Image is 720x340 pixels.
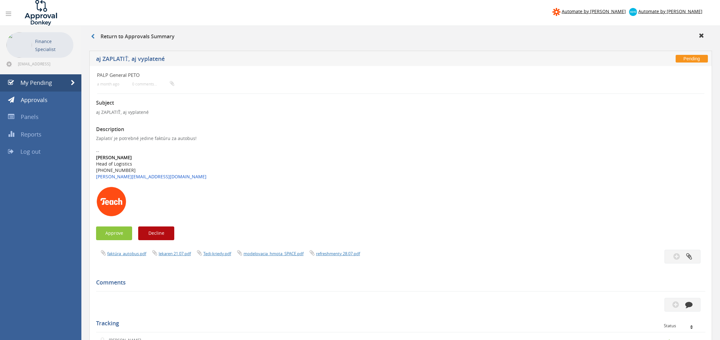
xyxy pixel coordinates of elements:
span: [EMAIL_ADDRESS][DOMAIN_NAME] [18,61,72,66]
h3: Return to Approvals Summary [91,34,175,40]
h5: Tracking [96,320,701,327]
a: faktúra_autobus.pdf [107,251,146,256]
span: Log out [20,148,41,155]
span: Pending [676,55,708,63]
a: Tedi-kriedy.pdf [203,251,231,256]
span: Automate by [PERSON_NAME] [638,8,702,14]
span: Automate by [PERSON_NAME] [562,8,626,14]
span: Approvals [21,96,48,104]
small: a month ago [97,82,119,86]
span: Reports [21,130,41,138]
img: xero-logo.png [629,8,637,16]
button: Approve [96,226,132,240]
h3: Description [96,127,705,132]
span: Head of Logistics [96,161,132,167]
a: refreshmenty 28.07.pdf [316,251,360,256]
a: lekaren 21.07.pdf [159,251,191,256]
div: Zaplatiť je potrebné jedine faktúru za autobus! [96,135,705,142]
button: Decline [138,226,174,240]
a: [PERSON_NAME][EMAIL_ADDRESS][DOMAIN_NAME] [96,174,206,180]
span: -- [96,148,99,154]
h3: Subject [96,100,705,106]
img: zapier-logomark.png [552,8,560,16]
small: 0 comments... [132,82,174,86]
span: [PHONE_NUMBER] [96,167,136,173]
p: aj ZAPLATIŤ, aj vyplatené [96,109,705,115]
span: My Pending [20,79,52,86]
h5: aj ZAPLATIŤ, aj vyplatené [96,56,524,64]
b: [PERSON_NAME] [96,154,132,160]
span: Panels [21,113,39,121]
img: AIorK4xSa6t3Lh7MmhAzFFglIwwqhVIS900l1I_z8FnkFtdJm_FuW2-nIvdGWjvNSCHpIDgwwphNxII [96,186,127,217]
div: Status [664,323,701,328]
a: modelovacia_hmota_SPACE.pdf [244,251,304,256]
h5: Comments [96,279,701,286]
p: Finance Specialist [35,37,70,53]
h4: PALP General PETO [97,72,603,78]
